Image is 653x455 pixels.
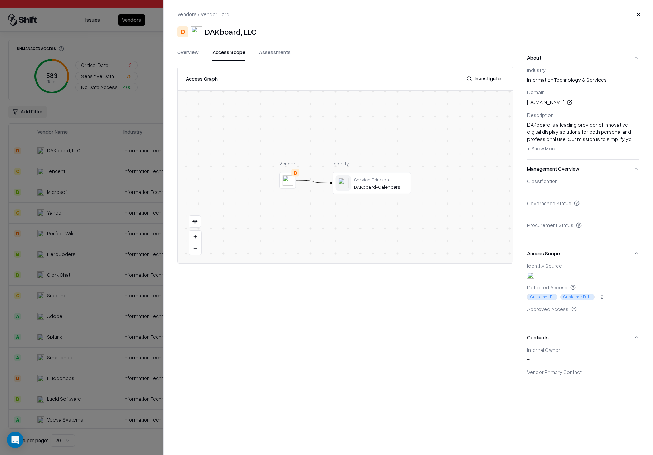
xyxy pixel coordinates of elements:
[597,293,603,300] div: + 2
[527,347,639,363] div: -
[177,11,229,18] p: Vendors / Vendor Card
[462,72,505,85] button: Investigate
[527,76,639,83] span: information technology & services
[527,222,639,238] div: -
[527,347,639,353] div: Internal Owner
[527,178,639,195] div: -
[527,49,639,67] button: About
[177,49,199,61] button: Overview
[527,369,639,385] div: -
[527,145,557,151] span: + Show More
[527,284,639,290] div: Detected Access
[527,98,639,106] div: [DOMAIN_NAME]
[354,176,408,182] div: Service Principal
[527,306,639,312] div: Approved Access
[527,347,639,390] div: Contacts
[527,272,534,279] img: entra.microsoft.com
[527,263,639,269] div: Identity Source
[527,67,639,159] div: About
[597,293,603,300] button: +2
[527,160,639,178] button: Management Overview
[177,26,188,37] div: D
[527,369,639,375] div: Vendor Primary Contact
[527,89,639,95] div: Domain
[632,136,635,142] span: ...
[259,49,291,61] button: Assessments
[527,112,639,118] div: Description
[527,178,639,244] div: Management Overview
[205,26,256,37] div: DAKboard, LLC
[527,200,639,217] div: -
[527,328,639,347] button: Contacts
[527,121,639,154] div: DAKboard is a leading provider of innovative digital display solutions for both personal and prof...
[186,75,218,82] div: Access Graph
[527,294,557,300] span: Customer PII
[527,178,639,184] div: Classification
[527,244,639,263] button: Access Scope
[527,143,557,154] button: + Show More
[527,222,639,228] div: Procurement Status
[527,67,639,73] div: Industry
[560,294,595,300] span: Customer Data
[527,263,639,328] div: Access Scope
[279,160,296,167] div: Vendor
[333,160,411,167] div: Identity
[527,306,639,323] div: -
[527,200,639,206] div: Governance Status
[291,169,299,177] div: D
[212,49,245,61] button: Access Scope
[191,26,202,37] img: DAKboard, LLC
[354,184,408,190] div: DAKboard-Calendars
